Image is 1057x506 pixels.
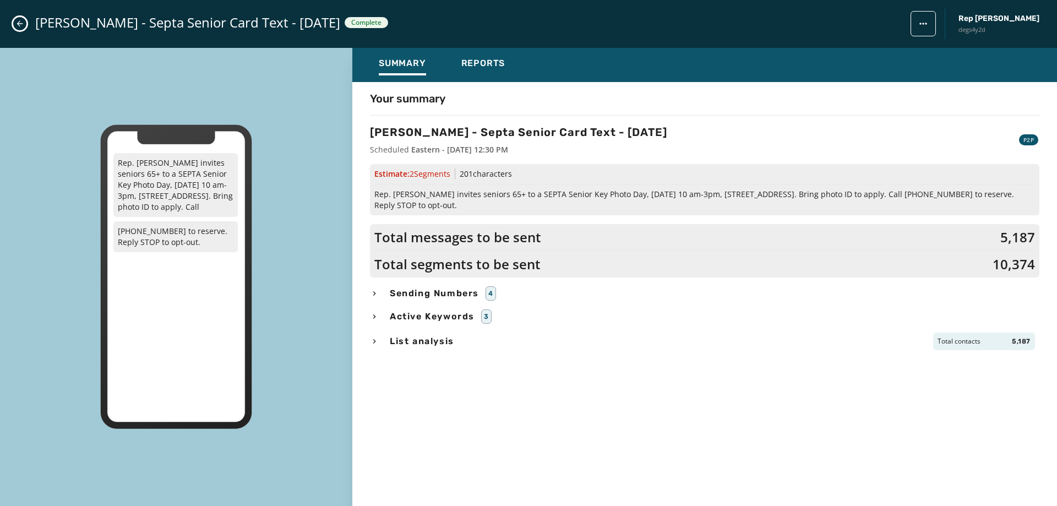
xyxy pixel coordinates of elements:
span: 2 Segment s [410,168,450,179]
button: Summary [370,52,435,78]
span: Estimate: [374,168,450,179]
span: Reports [461,58,505,69]
span: List analysis [388,335,456,348]
div: 3 [481,309,492,324]
button: Active Keywords3 [370,309,1039,324]
button: Reports [453,52,514,78]
button: broadcast action menu [911,11,936,36]
div: 4 [486,286,496,301]
span: 5,187 [1000,228,1035,246]
span: Complete [351,18,382,27]
h3: [PERSON_NAME] - Septa Senior Card Text - [DATE] [370,124,667,140]
span: 10,374 [993,255,1035,273]
span: Total contacts [938,337,980,346]
span: Total messages to be sent [374,228,541,246]
span: 201 characters [460,168,512,179]
span: Rep. [PERSON_NAME] invites seniors 65+ to a SEPTA Senior Key Photo Day, [DATE] 10 am-3pm, [STREET... [374,189,1035,211]
p: Rep. [PERSON_NAME] invites seniors 65+ to a SEPTA Senior Key Photo Day, [DATE] 10 am-3pm, [STREET... [113,153,238,217]
p: [PHONE_NUMBER] to reserve. Reply STOP to opt-out. [113,221,238,252]
span: Active Keywords [388,310,477,323]
span: Summary [379,58,426,69]
span: 5,187 [1012,337,1031,346]
span: [PERSON_NAME] - Septa Senior Card Text - [DATE] [35,14,340,31]
span: Rep [PERSON_NAME] [958,13,1039,24]
span: Scheduled [370,144,409,155]
span: Total segments to be sent [374,255,541,273]
span: Sending Numbers [388,287,481,300]
span: degs4y2d [958,25,1039,35]
div: P2P [1019,134,1038,145]
h4: Your summary [370,91,445,106]
div: Eastern - [DATE] 12:30 PM [411,144,508,155]
button: Sending Numbers4 [370,286,1039,301]
button: List analysisTotal contacts5,187 [370,333,1039,350]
